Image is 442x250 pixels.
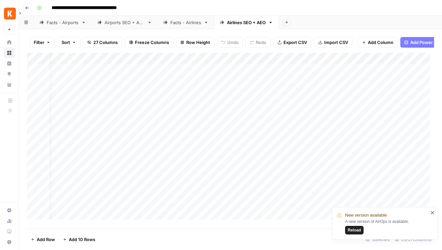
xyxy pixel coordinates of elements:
button: Add 10 Rows [59,234,99,245]
span: Add Column [368,39,393,46]
a: Browse [4,48,15,58]
div: A new version of AirOps is available. [345,219,428,234]
a: Insights [4,58,15,69]
button: Add Column [358,37,398,48]
span: Export CSV [284,39,307,46]
button: close [430,210,435,215]
a: Settings [4,205,15,216]
button: Redo [245,37,271,48]
button: Workspace: Kayak [4,5,15,22]
button: Filter [29,37,55,48]
span: Sort [62,39,70,46]
span: Redo [256,39,266,46]
button: Freeze Columns [125,37,173,48]
a: Home [4,37,15,48]
span: Add 10 Rows [69,236,95,243]
button: Export CSV [273,37,311,48]
span: Import CSV [324,39,348,46]
div: Airports SEO + AEO [105,19,145,26]
span: Filter [34,39,44,46]
button: Reload [345,226,364,234]
div: 108 Rows [363,234,392,245]
span: Reload [348,227,361,233]
span: New version available [345,212,387,219]
div: Airlines SEO + AEO [227,19,266,26]
div: Facts - Airlines [170,19,201,26]
a: Learning Hub [4,226,15,237]
div: Facts - Airports [47,19,79,26]
a: Facts - Airlines [157,16,214,29]
button: Row Height [176,37,214,48]
button: 27 Columns [83,37,122,48]
span: Add Row [37,236,55,243]
a: Opportunities [4,69,15,79]
a: Airlines SEO + AEO [214,16,279,29]
span: 27 Columns [93,39,118,46]
button: Sort [57,37,80,48]
span: Row Height [186,39,210,46]
a: Airports SEO + AEO [92,16,157,29]
button: Undo [217,37,243,48]
a: Your Data [4,79,15,90]
img: Kayak Logo [4,8,16,20]
a: Facts - Airports [34,16,92,29]
button: Help + Support [4,237,15,247]
span: Undo [227,39,239,46]
a: Usage [4,216,15,226]
button: Import CSV [314,37,352,48]
button: Add Row [27,234,59,245]
div: 25/27 Columns [392,234,434,245]
span: Freeze Columns [135,39,169,46]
